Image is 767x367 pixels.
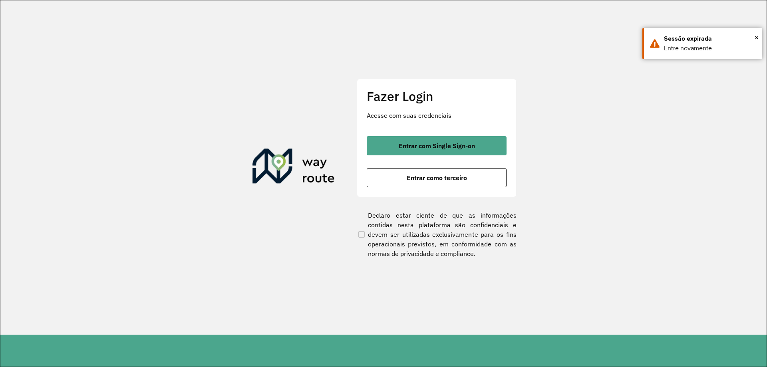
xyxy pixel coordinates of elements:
span: × [755,32,759,44]
span: Entrar com Single Sign-on [399,143,475,149]
label: Declaro estar ciente de que as informações contidas nesta plataforma são confidenciais e devem se... [357,210,517,258]
p: Acesse com suas credenciais [367,111,507,120]
div: Sessão expirada [664,34,756,44]
button: button [367,168,507,187]
span: Entrar como terceiro [407,175,467,181]
h2: Fazer Login [367,89,507,104]
img: Roteirizador AmbevTech [252,149,335,187]
button: button [367,136,507,155]
div: Entre novamente [664,44,756,53]
button: Close [755,32,759,44]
